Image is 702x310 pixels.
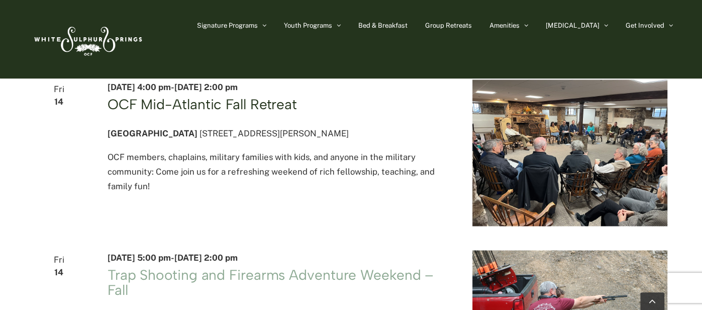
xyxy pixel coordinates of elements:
span: Youth Programs [284,22,332,29]
img: FD95841C-0755-4637-9F23-7F34A25E6647_1_105_c [472,80,667,226]
img: White Sulphur Springs Logo [30,16,145,63]
span: 14 [35,94,83,109]
span: [GEOGRAPHIC_DATA] [108,128,197,138]
p: OCF members, chaplains, military families with kids, and anyone in the military community: Come j... [108,149,449,194]
span: Bed & Breakfast [358,22,408,29]
span: Group Retreats [425,22,472,29]
span: Get Involved [626,22,664,29]
span: Signature Programs [197,22,258,29]
span: [DATE] 2:00 pm [174,252,238,262]
span: [DATE] 4:00 pm [108,82,171,92]
span: [DATE] 5:00 pm [108,252,171,262]
time: - [108,252,238,262]
span: [MEDICAL_DATA] [546,22,599,29]
span: 14 [35,265,83,279]
span: Amenities [489,22,520,29]
span: Fri [35,252,83,267]
span: [DATE] 2:00 pm [174,82,238,92]
a: Trap Shooting and Firearms Adventure Weekend – Fall [108,266,434,298]
a: OCF Mid-Atlantic Fall Retreat [108,95,297,112]
span: Fri [35,82,83,96]
time: - [108,82,238,92]
span: [STREET_ADDRESS][PERSON_NAME] [199,128,349,138]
